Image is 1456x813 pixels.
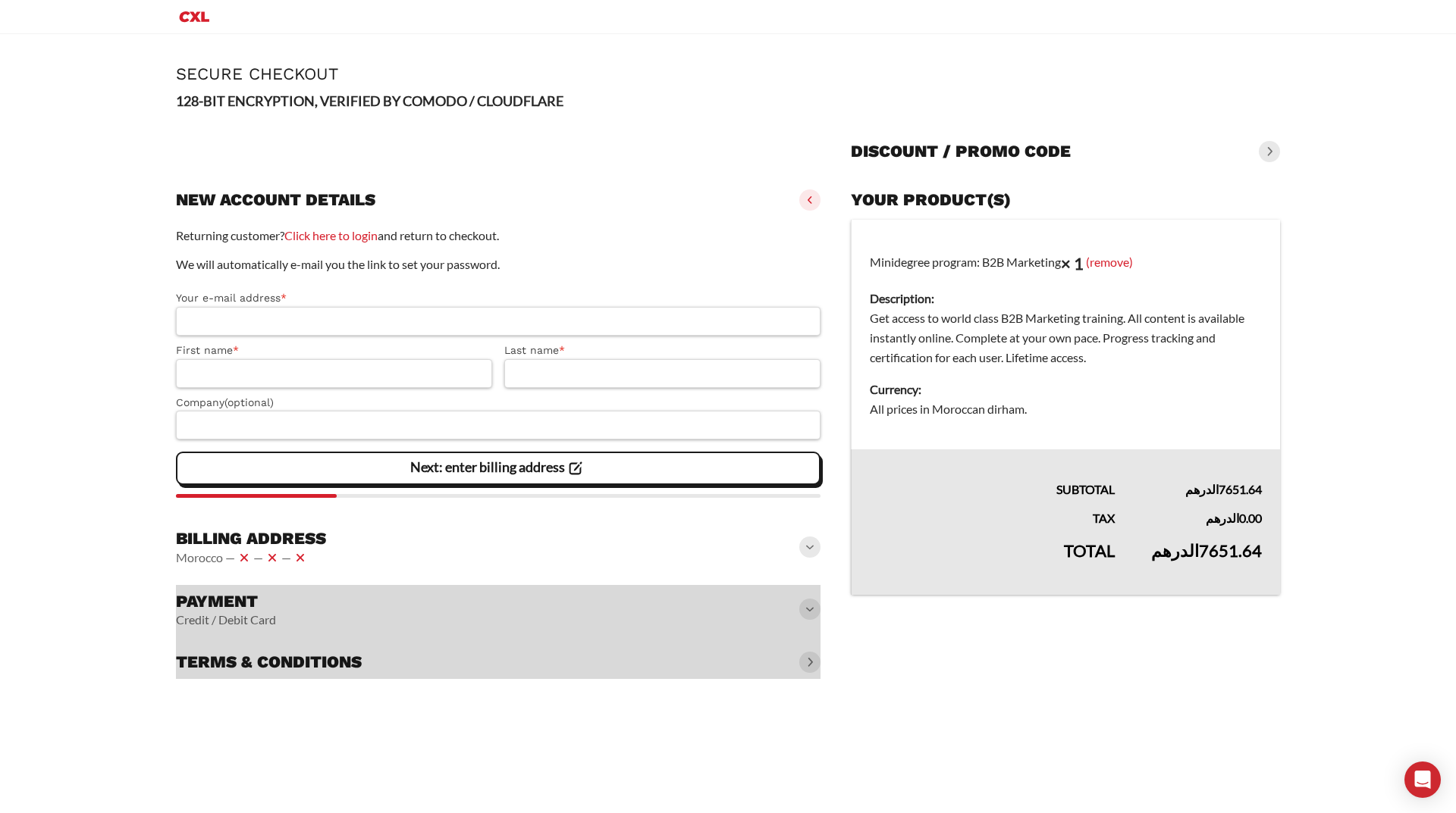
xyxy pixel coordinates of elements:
[176,394,821,411] label: Company
[504,342,821,359] label: Last name
[870,380,1262,399] dt: Currency:
[284,228,378,242] a: Click here to login
[176,255,821,274] p: We will automatically e-mail you the link to set your password.
[176,528,326,549] h3: Billing address
[1185,482,1219,496] span: الدرهم
[870,308,1262,367] dd: Get access to world class B2B Marketing training. All content is available instantly online. Comp...
[176,64,1280,83] h1: Secure Checkout
[1185,482,1262,496] bdi: 7651.64
[851,220,1280,450] td: Minidegree program: B2B Marketing
[176,92,563,109] strong: 128-BIT ENCRYPTION, VERIFIED BY COMODO / CLOUDFLARE
[176,189,375,211] h3: New account details
[176,549,326,567] vaadin-horizontal-layout: Morocco — — —
[851,141,1071,162] h3: Discount / promo code
[851,499,1133,528] th: Tax
[851,528,1133,595] th: Total
[870,289,1262,308] dt: Description:
[870,399,1262,419] dd: All prices in Moroccan dirham.
[176,342,492,359] label: First name
[1151,540,1199,561] span: الدرهم
[224,396,274,408] span: (optional)
[1151,540,1262,561] bdi: 7651.64
[1206,511,1239,525] span: الدرهم
[1206,511,1262,525] bdi: 0.00
[176,289,821,307] label: Your e-mail address
[1404,761,1441,798] div: Open Intercom Messenger
[176,452,821,485] vaadin-button: Next: enter billing address
[1086,254,1133,268] a: (remove)
[851,449,1133,499] th: Subtotal
[176,226,821,245] p: Returning customer? and return to checkout.
[1061,253,1084,274] strong: × 1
